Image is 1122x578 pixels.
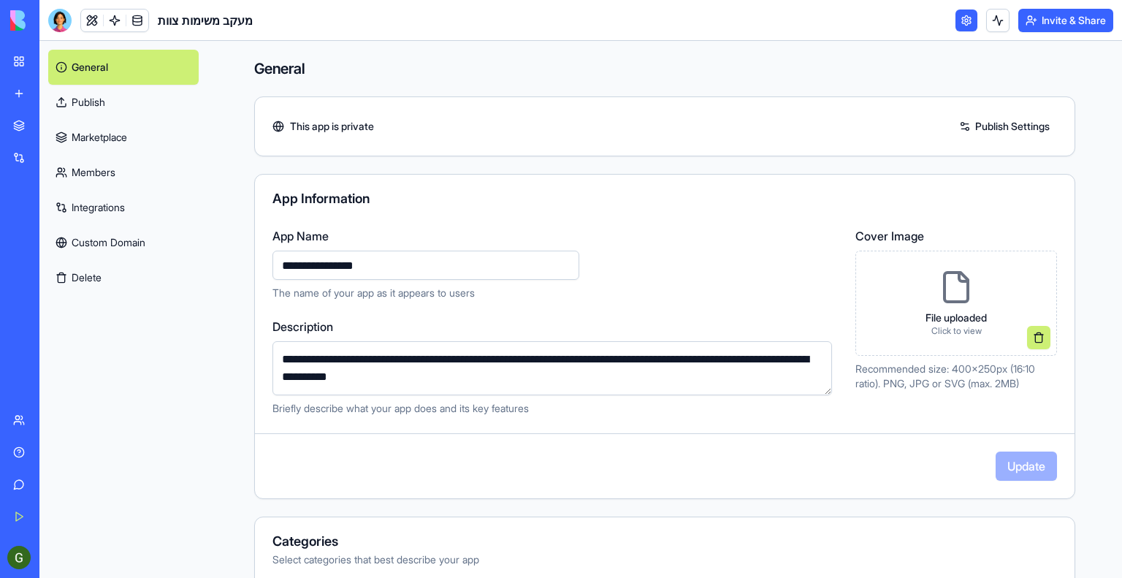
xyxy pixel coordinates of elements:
[1018,9,1113,32] button: Invite & Share
[254,58,1075,79] h4: General
[48,120,199,155] a: Marketplace
[7,546,31,569] img: ACg8ocKr5U4-hCAnd7dY4xhBstmwkke9DQpaHy2l9oS1dcq7oWuOYs9N=s96-c
[48,155,199,190] a: Members
[48,225,199,260] a: Custom Domain
[272,401,838,416] p: Briefly describe what your app does and its key features
[48,190,199,225] a: Integrations
[272,552,1057,567] div: Select categories that best describe your app
[272,318,838,335] label: Description
[926,325,987,337] p: Click to view
[48,260,199,295] button: Delete
[855,227,1057,245] label: Cover Image
[855,362,1057,391] p: Recommended size: 400x250px (16:10 ratio). PNG, JPG or SVG (max. 2MB)
[926,311,987,325] p: File uploaded
[272,535,1057,548] div: Categories
[48,50,199,85] a: General
[855,251,1057,356] div: File uploadedClick to view
[290,119,374,134] span: This app is private
[272,286,838,300] p: The name of your app as it appears to users
[158,12,253,29] span: מעקב משימות צוות
[48,85,199,120] a: Publish
[952,115,1057,138] a: Publish Settings
[272,192,1057,205] div: App Information
[10,10,101,31] img: logo
[272,227,838,245] label: App Name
